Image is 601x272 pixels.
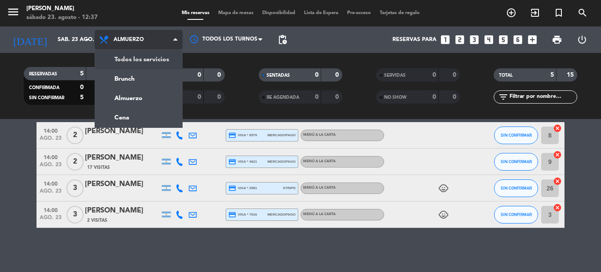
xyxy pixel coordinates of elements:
span: visa * 4621 [228,158,257,166]
span: 2 [66,153,84,171]
i: credit_card [228,131,236,139]
button: SIN CONFIRMAR [494,179,538,197]
button: SIN CONFIRMAR [494,153,538,171]
button: SIN CONFIRMAR [494,206,538,224]
span: 17 Visitas [87,164,110,171]
i: add_box [527,34,538,45]
span: mercadopago [268,212,296,217]
i: looks_5 [498,34,509,45]
strong: 0 [335,94,341,100]
span: 14:00 [40,125,62,135]
span: 14:00 [40,152,62,162]
span: ago. 23 [40,215,62,225]
strong: 5 [80,71,84,77]
i: cancel [553,150,562,159]
span: SENTADAS [267,73,290,78]
span: Lista de Espera [300,11,343,15]
span: TOTAL [499,73,513,78]
span: mercadopago [268,159,296,164]
i: child_care [438,209,449,220]
span: 3 [66,179,84,197]
div: [PERSON_NAME] [26,4,98,13]
strong: 0 [198,72,201,78]
span: SIN CONFIRMAR [501,133,532,138]
div: sábado 23. agosto - 12:37 [26,13,98,22]
span: Almuerzo [114,37,144,43]
i: credit_card [228,158,236,166]
span: MENÚ A LA CARTA [303,160,336,163]
strong: 0 [453,72,458,78]
div: [PERSON_NAME] [85,179,160,190]
span: 3 [66,206,84,224]
span: pending_actions [277,34,288,45]
strong: 0 [80,84,84,90]
span: SIN CONFIRMAR [29,96,64,100]
span: stripe [283,185,296,191]
i: looks_3 [469,34,480,45]
strong: 0 [432,72,436,78]
i: [DATE] [7,30,53,49]
div: LOG OUT [569,26,594,53]
span: NO SHOW [384,95,407,100]
span: visa * 7616 [228,211,257,219]
strong: 15 [567,72,575,78]
a: Cena [95,108,182,127]
strong: 0 [432,94,436,100]
i: looks_two [454,34,465,45]
span: Mis reservas [177,11,214,15]
span: Pre-acceso [343,11,375,15]
i: power_settings_new [577,34,587,45]
span: SIN CONFIRMAR [501,159,532,164]
span: RE AGENDADA [267,95,299,100]
span: SIN CONFIRMAR [501,212,532,217]
i: arrow_drop_down [82,34,92,45]
div: [PERSON_NAME] [85,205,160,216]
i: filter_list [498,92,509,102]
i: looks_4 [483,34,495,45]
span: 14:00 [40,178,62,188]
span: visa * 2581 [228,184,257,192]
span: MENÚ A LA CARTA [303,212,336,216]
span: Disponibilidad [258,11,300,15]
span: 14:00 [40,205,62,215]
span: ago. 23 [40,135,62,145]
button: SIN CONFIRMAR [494,127,538,144]
a: Todos los servicios [95,50,182,69]
span: RESERVADAS [29,72,57,76]
span: CONFIRMADA [29,86,59,90]
span: Mapa de mesas [214,11,258,15]
strong: 0 [315,72,319,78]
strong: 0 [217,94,223,100]
a: Almuerzo [95,89,182,108]
i: cancel [553,203,562,212]
span: ago. 23 [40,188,62,198]
span: Reservas para [392,37,436,43]
button: menu [7,5,20,22]
strong: 0 [217,72,223,78]
span: MENÚ A LA CARTA [303,133,336,137]
span: print [552,34,562,45]
strong: 0 [453,94,458,100]
span: ago. 23 [40,162,62,172]
strong: 5 [550,72,554,78]
i: menu [7,5,20,19]
strong: 0 [335,72,341,78]
strong: 0 [198,94,201,100]
div: [PERSON_NAME] [85,152,160,164]
strong: 0 [315,94,319,100]
i: add_circle_outline [506,7,517,18]
i: cancel [553,177,562,186]
div: [PERSON_NAME] [85,126,160,137]
span: MENÚ A LA CARTA [303,186,336,190]
i: search [577,7,588,18]
span: 2 Visitas [87,217,107,224]
span: visa * 8579 [228,131,257,139]
i: looks_one [440,34,451,45]
span: SIN CONFIRMAR [501,186,532,190]
i: credit_card [228,184,236,192]
span: 2 [66,127,84,144]
span: Tarjetas de regalo [375,11,424,15]
input: Filtrar por nombre... [509,92,577,102]
span: SERVIDAS [384,73,406,78]
i: turned_in_not [553,7,564,18]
